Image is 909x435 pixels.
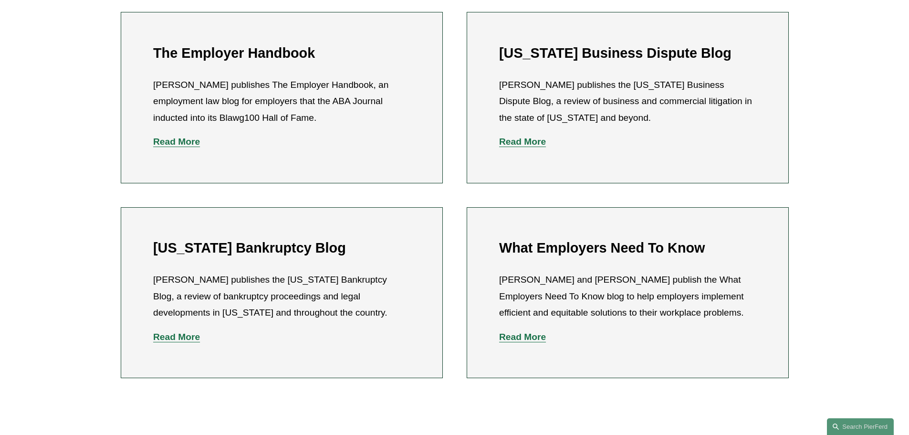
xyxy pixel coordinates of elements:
[153,137,200,147] a: Read More
[153,77,410,127] p: [PERSON_NAME] publishes The Employer Handbook, an employment law blog for employers that the ABA ...
[499,272,756,321] p: [PERSON_NAME] and [PERSON_NAME] publish the What Employers Need To Know blog to help employers im...
[153,332,200,342] a: Read More
[827,418,894,435] a: Search this site
[499,137,546,147] a: Read More
[499,77,756,127] p: [PERSON_NAME] publishes the [US_STATE] Business Dispute Blog, a review of business and commercial...
[499,240,756,256] h2: What Employers Need To Know
[153,272,410,321] p: [PERSON_NAME] publishes the [US_STATE] Bankruptcy Blog, a review of bankruptcy proceedings and le...
[153,45,410,62] h2: The Employer Handbook
[499,332,546,342] a: Read More
[499,45,756,62] h2: [US_STATE] Business Dispute Blog
[153,240,410,256] h2: [US_STATE] Bankruptcy Blog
